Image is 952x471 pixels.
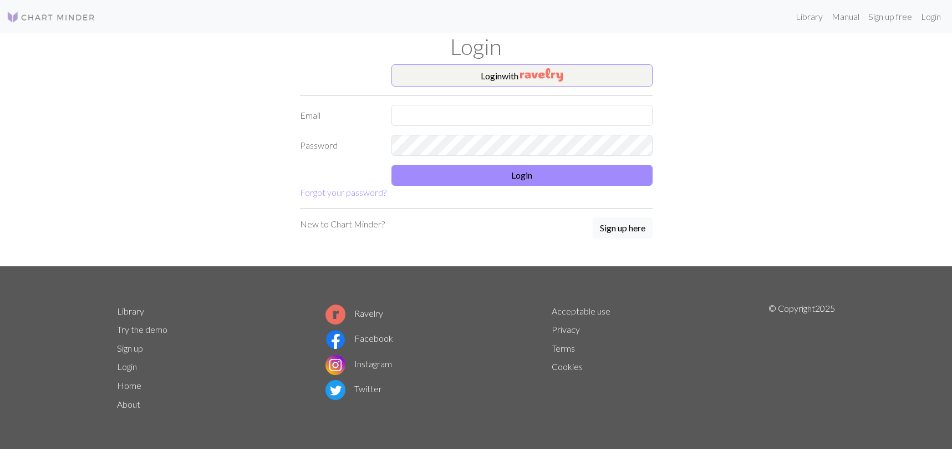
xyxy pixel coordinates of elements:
[293,105,385,126] label: Email
[552,306,610,316] a: Acceptable use
[300,217,385,231] p: New to Chart Minder?
[917,6,945,28] a: Login
[117,306,144,316] a: Library
[325,355,345,375] img: Instagram logo
[325,305,345,325] img: Ravelry logo
[520,68,563,82] img: Ravelry
[391,64,653,87] button: Loginwith
[117,361,137,372] a: Login
[593,217,653,239] button: Sign up here
[325,333,393,343] a: Facebook
[110,33,842,60] h1: Login
[325,380,345,400] img: Twitter logo
[117,399,140,409] a: About
[864,6,917,28] a: Sign up free
[552,361,583,372] a: Cookies
[117,380,141,391] a: Home
[300,187,386,197] a: Forgot your password?
[552,343,575,353] a: Terms
[552,324,580,335] a: Privacy
[325,383,382,394] a: Twitter
[827,6,864,28] a: Manual
[117,343,143,353] a: Sign up
[7,11,95,24] img: Logo
[293,135,385,156] label: Password
[117,324,167,335] a: Try the demo
[391,165,653,186] button: Login
[593,217,653,240] a: Sign up here
[768,302,835,414] p: © Copyright 2025
[325,358,392,369] a: Instagram
[325,330,345,350] img: Facebook logo
[325,308,383,318] a: Ravelry
[791,6,827,28] a: Library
